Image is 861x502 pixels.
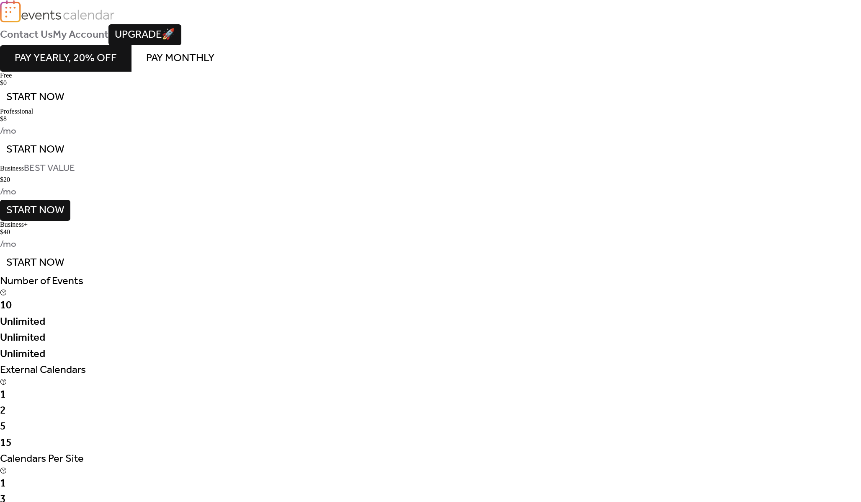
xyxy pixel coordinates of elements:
[131,45,229,71] button: Pay Monthly
[115,27,175,43] span: Upgrade 🚀
[6,90,64,106] span: Start Now
[15,51,117,67] span: Pay Yearly, 20% off
[108,24,181,45] button: Upgrade🚀
[6,255,64,271] span: Start Now
[53,31,108,39] a: My Account
[24,160,75,176] span: BEST VALUE
[21,6,115,23] img: logotype
[53,27,108,43] span: My Account
[146,51,214,67] span: Pay Monthly
[6,203,64,219] span: Start Now
[6,142,64,158] span: Start Now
